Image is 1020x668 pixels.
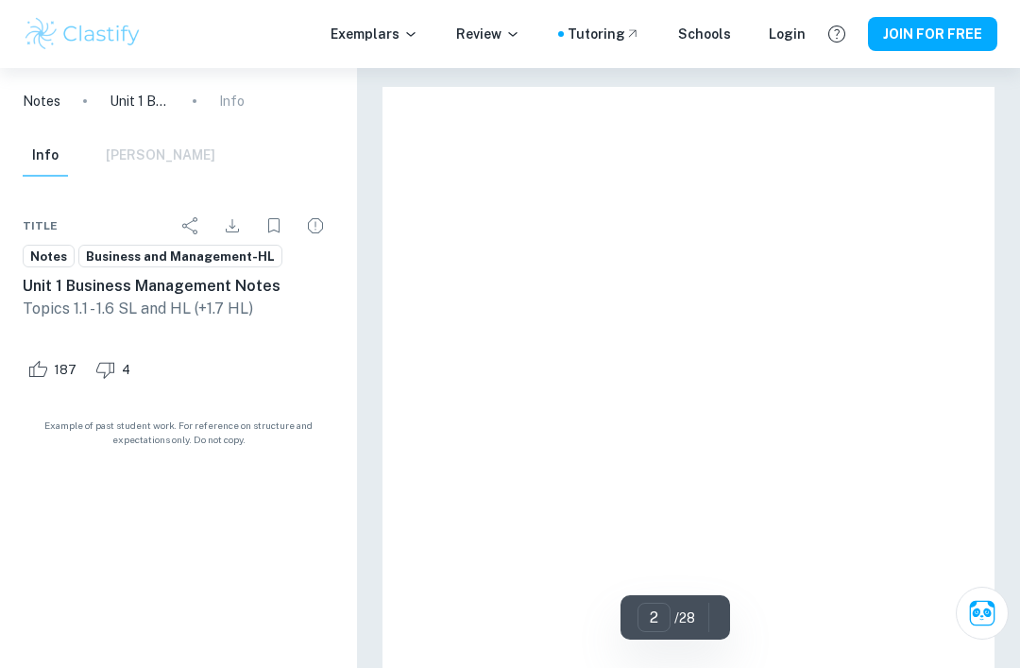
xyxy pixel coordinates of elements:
span: 4 [111,361,141,380]
div: Bookmark [255,207,293,245]
img: Clastify logo [23,15,143,53]
span: Example of past student work. For reference on structure and expectations only. Do not copy. [23,419,334,447]
a: Login [769,24,806,44]
div: Share [172,207,210,245]
span: Notes [24,248,74,266]
p: Unit 1 Business Management Notes [110,91,170,111]
a: Notes [23,245,75,268]
a: Notes [23,91,60,111]
p: Exemplars [331,24,418,44]
div: Download [213,207,251,245]
button: JOIN FOR FREE [868,17,997,51]
a: Business and Management-HL [78,245,282,268]
a: Tutoring [568,24,640,44]
p: Review [456,24,520,44]
div: Dislike [91,354,141,385]
p: Info [219,91,245,111]
span: Business and Management-HL [79,248,281,266]
div: Report issue [297,207,334,245]
button: Info [23,135,68,177]
span: 187 [43,361,87,380]
button: Help and Feedback [821,18,853,50]
button: Ask Clai [956,587,1009,640]
h6: Unit 1 Business Management Notes [23,275,334,298]
p: Topics 1.1 - 1.6 SL and HL (+1.7 HL) [23,298,334,320]
span: Title [23,217,58,234]
p: / 28 [674,608,695,628]
div: Like [23,354,87,385]
a: Schools [678,24,731,44]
